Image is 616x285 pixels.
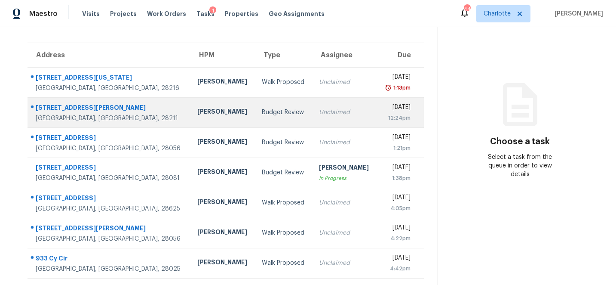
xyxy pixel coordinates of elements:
div: [STREET_ADDRESS][US_STATE] [36,73,184,84]
div: Budget Review [262,108,305,117]
div: [PERSON_NAME] [197,228,248,239]
th: Assignee [312,43,377,67]
h3: Choose a task [490,137,550,146]
div: Unclaimed [319,108,370,117]
div: Walk Proposed [262,229,305,237]
div: 12:24pm [384,114,411,122]
th: Due [377,43,424,67]
div: Budget Review [262,168,305,177]
div: Walk Proposed [262,259,305,267]
div: [GEOGRAPHIC_DATA], [GEOGRAPHIC_DATA], 28216 [36,84,184,93]
div: [GEOGRAPHIC_DATA], [GEOGRAPHIC_DATA], 28056 [36,144,184,153]
div: [PERSON_NAME] [197,137,248,148]
div: [STREET_ADDRESS] [36,194,184,204]
div: Unclaimed [319,259,370,267]
span: Geo Assignments [269,9,325,18]
div: [GEOGRAPHIC_DATA], [GEOGRAPHIC_DATA], 28081 [36,174,184,183]
div: Unclaimed [319,198,370,207]
div: In Progress [319,174,370,183]
div: [PERSON_NAME] [197,167,248,178]
span: Visits [82,9,100,18]
div: Unclaimed [319,78,370,87]
div: [STREET_ADDRESS] [36,163,184,174]
div: [DATE] [384,163,411,174]
th: Address [28,43,190,67]
span: Tasks [196,11,215,17]
div: [DATE] [384,254,411,264]
th: HPM [190,43,255,67]
img: Overdue Alarm Icon [385,84,392,92]
div: [STREET_ADDRESS][PERSON_NAME] [36,103,184,114]
div: [PERSON_NAME] [197,77,248,88]
div: [DATE] [384,73,411,84]
div: [PERSON_NAME] [197,198,248,208]
span: Charlotte [484,9,511,18]
span: [PERSON_NAME] [551,9,603,18]
div: [PERSON_NAME] [197,107,248,118]
div: [PERSON_NAME] [319,163,370,174]
div: [GEOGRAPHIC_DATA], [GEOGRAPHIC_DATA], 28625 [36,204,184,213]
div: 1:13pm [392,84,411,92]
div: Unclaimed [319,138,370,147]
div: 1 [209,6,216,15]
div: [DATE] [384,133,411,144]
div: [DATE] [384,223,411,234]
div: [STREET_ADDRESS][PERSON_NAME] [36,224,184,235]
div: 933 Cy Cir [36,254,184,265]
span: Projects [110,9,137,18]
div: [GEOGRAPHIC_DATA], [GEOGRAPHIC_DATA], 28211 [36,114,184,123]
span: Work Orders [147,9,186,18]
div: 4:22pm [384,234,411,243]
div: [DATE] [384,193,411,204]
div: 1:21pm [384,144,411,152]
div: Budget Review [262,138,305,147]
div: [STREET_ADDRESS] [36,133,184,144]
div: 4:42pm [384,264,411,273]
div: 4:05pm [384,204,411,213]
div: Walk Proposed [262,78,305,87]
div: [DATE] [384,103,411,114]
div: Walk Proposed [262,198,305,207]
th: Type [255,43,312,67]
div: [PERSON_NAME] [197,258,248,269]
div: Select a task from the queue in order to view details [479,153,561,179]
div: [GEOGRAPHIC_DATA], [GEOGRAPHIC_DATA], 28025 [36,265,184,273]
div: [GEOGRAPHIC_DATA], [GEOGRAPHIC_DATA], 28056 [36,235,184,243]
span: Maestro [29,9,58,18]
span: Properties [225,9,258,18]
div: 44 [464,5,470,14]
div: Unclaimed [319,229,370,237]
div: 1:38pm [384,174,411,183]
